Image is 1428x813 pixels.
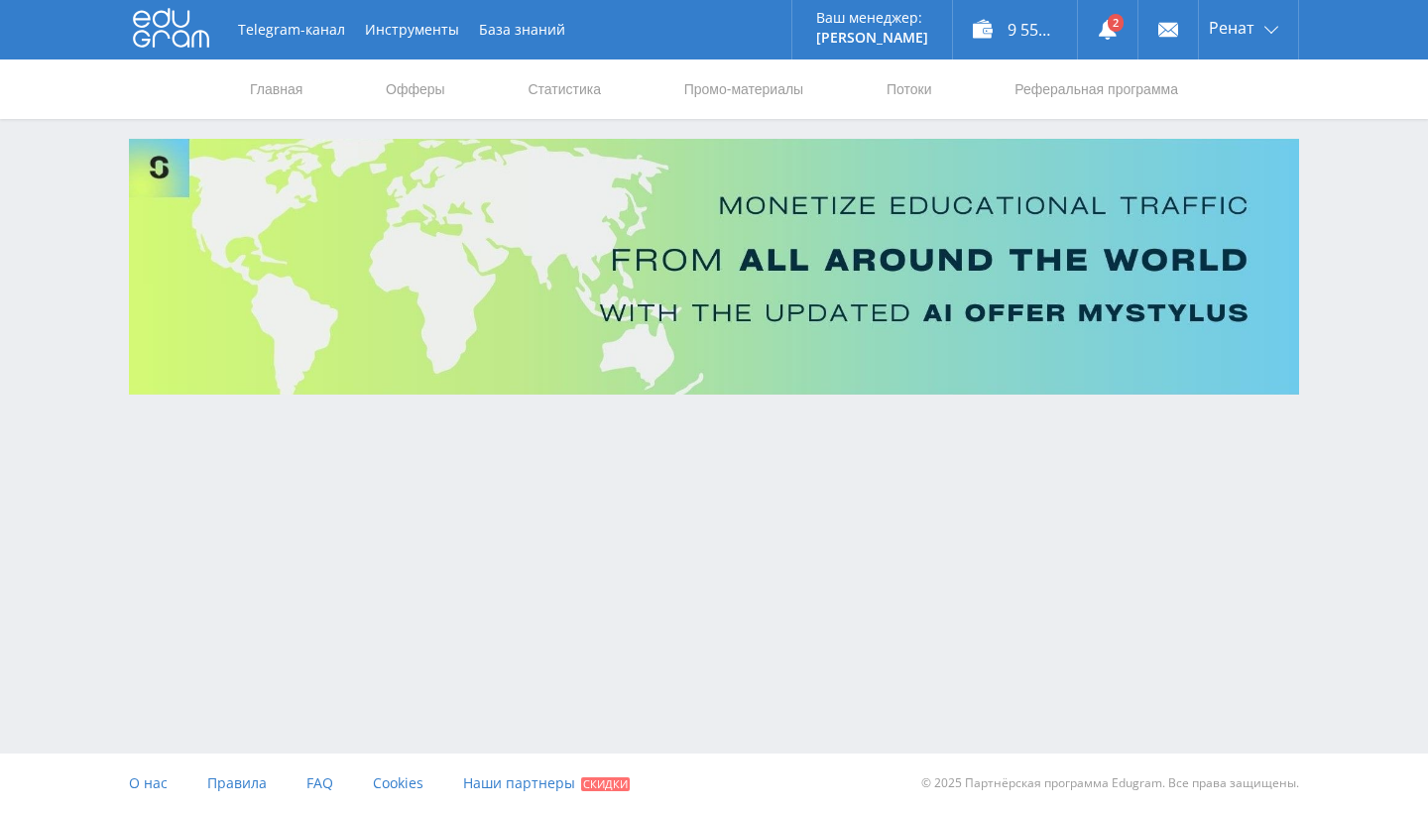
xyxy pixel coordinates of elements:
a: Правила [207,754,267,813]
a: Промо-материалы [682,59,805,119]
span: Ренат [1209,20,1254,36]
p: [PERSON_NAME] [816,30,928,46]
a: Реферальная программа [1012,59,1180,119]
a: Статистика [526,59,603,119]
span: Скидки [581,777,630,791]
img: Banner [129,139,1299,395]
a: Потоки [885,59,934,119]
a: О нас [129,754,168,813]
a: Наши партнеры Скидки [463,754,630,813]
a: Офферы [384,59,447,119]
span: Правила [207,773,267,792]
span: Наши партнеры [463,773,575,792]
span: FAQ [306,773,333,792]
span: О нас [129,773,168,792]
a: FAQ [306,754,333,813]
span: Cookies [373,773,423,792]
a: Главная [248,59,304,119]
a: Cookies [373,754,423,813]
p: Ваш менеджер: [816,10,928,26]
div: © 2025 Партнёрская программа Edugram. Все права защищены. [724,754,1299,813]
